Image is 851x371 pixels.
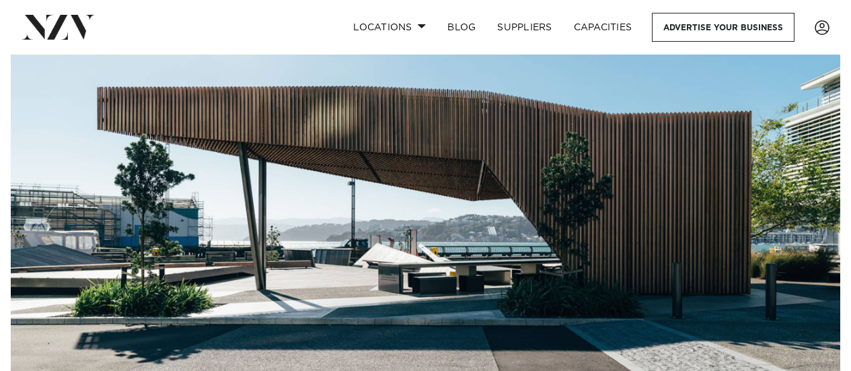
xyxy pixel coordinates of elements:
a: Advertise your business [652,13,794,42]
a: BLOG [437,13,486,42]
img: nzv-logo.png [22,15,95,39]
a: SUPPLIERS [486,13,562,42]
a: Locations [342,13,437,42]
a: Capacities [563,13,643,42]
